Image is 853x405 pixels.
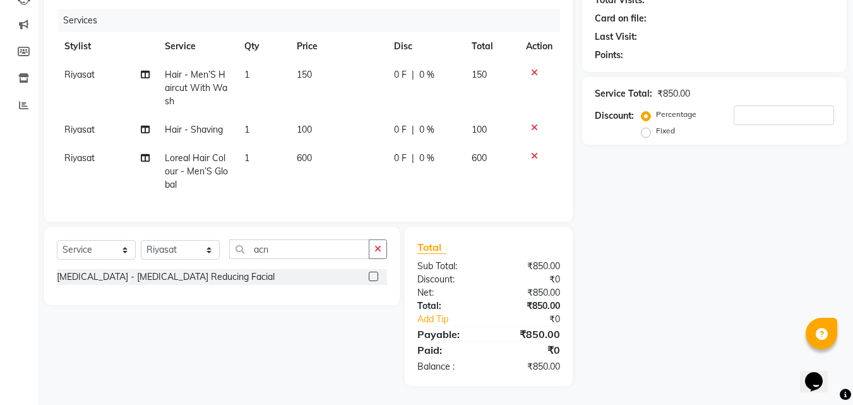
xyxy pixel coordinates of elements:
[412,123,414,136] span: |
[657,87,690,100] div: ₹850.00
[165,152,228,190] span: Loreal Hair Colour - Men’S Global
[408,260,489,273] div: Sub Total:
[489,260,570,273] div: ₹850.00
[408,299,489,313] div: Total:
[595,109,634,123] div: Discount:
[244,152,249,164] span: 1
[595,49,623,62] div: Points:
[57,270,275,284] div: [MEDICAL_DATA] - [MEDICAL_DATA] Reducing Facial
[595,87,652,100] div: Service Total:
[408,342,489,358] div: Paid:
[408,327,489,342] div: Payable:
[297,152,312,164] span: 600
[237,32,289,61] th: Qty
[489,342,570,358] div: ₹0
[57,32,157,61] th: Stylist
[489,299,570,313] div: ₹850.00
[518,32,560,61] th: Action
[297,124,312,135] span: 100
[165,69,227,107] span: Hair - Men’S Haircut With Wash
[408,360,489,373] div: Balance :
[595,12,647,25] div: Card on file:
[408,313,502,326] a: Add Tip
[386,32,464,61] th: Disc
[489,327,570,342] div: ₹850.00
[289,32,386,61] th: Price
[417,241,446,254] span: Total
[419,152,434,165] span: 0 %
[412,68,414,82] span: |
[408,286,489,299] div: Net:
[64,124,95,135] span: Riyasat
[64,69,95,80] span: Riyasat
[464,32,519,61] th: Total
[157,32,236,61] th: Service
[656,109,696,120] label: Percentage
[472,152,487,164] span: 600
[419,68,434,82] span: 0 %
[472,69,487,80] span: 150
[408,273,489,286] div: Discount:
[394,68,407,82] span: 0 F
[244,69,249,80] span: 1
[58,9,570,32] div: Services
[489,286,570,299] div: ₹850.00
[244,124,249,135] span: 1
[656,125,675,136] label: Fixed
[412,152,414,165] span: |
[64,152,95,164] span: Riyasat
[595,30,637,44] div: Last Visit:
[165,124,223,135] span: Hair - Shaving
[503,313,570,326] div: ₹0
[229,239,369,259] input: Search or Scan
[800,354,840,392] iframe: chat widget
[489,273,570,286] div: ₹0
[419,123,434,136] span: 0 %
[489,360,570,373] div: ₹850.00
[297,69,312,80] span: 150
[394,123,407,136] span: 0 F
[472,124,487,135] span: 100
[394,152,407,165] span: 0 F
